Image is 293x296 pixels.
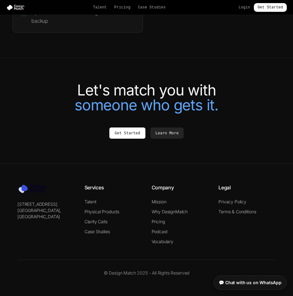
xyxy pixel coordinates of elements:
[239,5,250,10] a: Login
[6,4,27,11] img: Design Match
[85,219,108,224] a: Clarity Calls
[85,184,142,191] h4: Services
[17,207,75,220] p: [GEOGRAPHIC_DATA], [GEOGRAPHIC_DATA]
[114,5,130,10] a: Pricing
[109,127,145,139] a: Get Started
[213,275,287,290] a: 💬 Chat with us on WhatsApp
[150,127,184,139] a: Learn More
[138,5,166,10] a: Case Studies
[12,83,281,113] h2: Let's match you with
[218,209,256,214] a: Terms & Conditions
[31,9,135,25] p: Ops or PMs who "own" design but need real backup
[85,229,110,234] a: Case Studies
[254,3,287,12] a: Get Started
[85,209,119,214] a: Physical Products
[218,184,276,191] h4: Legal
[17,270,276,276] p: © Design Match 2025 - All Rights Reserved
[152,219,165,224] a: Pricing
[17,201,75,207] p: [STREET_ADDRESS]
[17,184,52,194] img: Design Match
[218,199,246,204] a: Privacy Policy
[152,229,167,234] a: Podcast
[152,184,209,191] h4: Company
[152,199,167,204] a: Mission
[152,239,173,244] a: Vocabulary
[85,199,96,204] a: Talent
[93,5,107,10] a: Talent
[75,96,218,114] span: someone who gets it.
[152,209,188,214] a: Why DesignMatch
